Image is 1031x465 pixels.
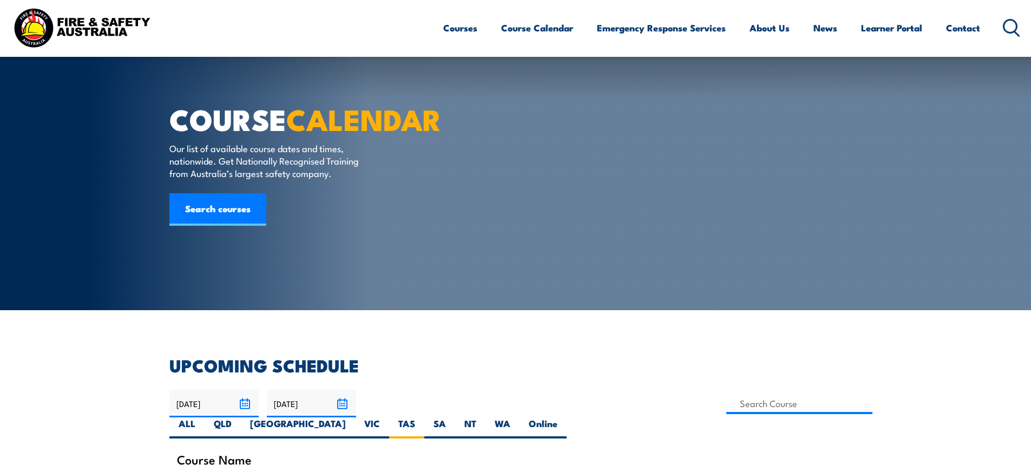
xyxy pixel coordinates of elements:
a: Course Calendar [501,14,573,42]
label: ALL [169,417,205,438]
span: Course Name [177,455,252,464]
h2: UPCOMING SCHEDULE [169,357,862,372]
a: Emergency Response Services [597,14,726,42]
label: SA [424,417,455,438]
a: News [813,14,837,42]
input: To date [267,390,356,417]
input: Search Course [726,393,873,414]
label: Online [520,417,567,438]
label: NT [455,417,485,438]
a: Search courses [169,193,266,226]
h1: COURSE [169,106,437,132]
strong: CALENDAR [286,96,442,141]
label: TAS [389,417,424,438]
a: About Us [750,14,790,42]
a: Learner Portal [861,14,922,42]
a: Courses [443,14,477,42]
label: [GEOGRAPHIC_DATA] [241,417,355,438]
p: Our list of available course dates and times, nationwide. Get Nationally Recognised Training from... [169,142,367,180]
a: Contact [946,14,980,42]
label: VIC [355,417,389,438]
label: QLD [205,417,241,438]
input: From date [169,390,259,417]
label: WA [485,417,520,438]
